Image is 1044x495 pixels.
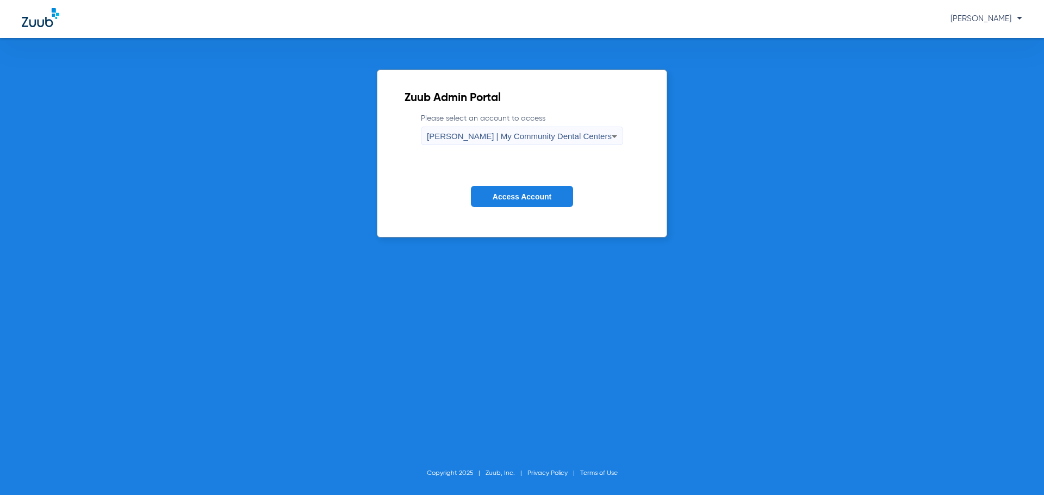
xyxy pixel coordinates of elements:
[421,113,623,145] label: Please select an account to access
[527,470,568,477] a: Privacy Policy
[493,192,551,201] span: Access Account
[471,186,573,207] button: Access Account
[22,8,59,27] img: Zuub Logo
[427,468,486,479] li: Copyright 2025
[950,15,1022,23] span: [PERSON_NAME]
[486,468,527,479] li: Zuub, Inc.
[990,443,1044,495] iframe: Chat Widget
[580,470,618,477] a: Terms of Use
[405,93,639,104] h2: Zuub Admin Portal
[427,131,612,141] span: [PERSON_NAME] | My Community Dental Centers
